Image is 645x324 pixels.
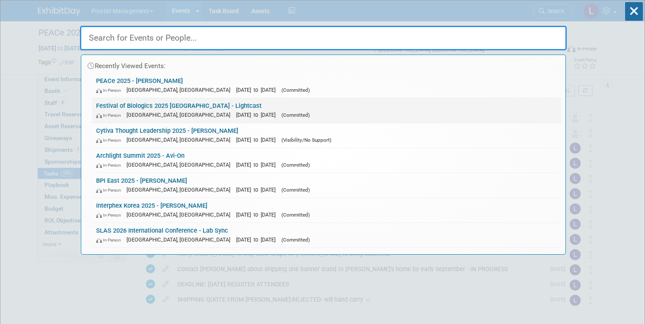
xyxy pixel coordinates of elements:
span: In-Person [96,187,125,193]
span: In-Person [96,88,125,93]
span: [GEOGRAPHIC_DATA], [GEOGRAPHIC_DATA] [127,211,234,218]
span: [DATE] to [DATE] [236,187,280,193]
span: In-Person [96,237,125,243]
span: In-Person [96,162,125,168]
input: Search for Events or People... [80,26,567,50]
span: [GEOGRAPHIC_DATA], [GEOGRAPHIC_DATA] [127,162,234,168]
span: (Committed) [281,112,310,118]
a: SLAS 2026 International Conference - Lab Sync In-Person [GEOGRAPHIC_DATA], [GEOGRAPHIC_DATA] [DAT... [92,223,561,247]
span: In-Person [96,137,125,143]
span: [GEOGRAPHIC_DATA], [GEOGRAPHIC_DATA] [127,236,234,243]
a: Festival of Biologics 2025 [GEOGRAPHIC_DATA] - Lightcast In-Person [GEOGRAPHIC_DATA], [GEOGRAPHIC... [92,98,561,123]
a: BPI East 2025 - [PERSON_NAME] In-Person [GEOGRAPHIC_DATA], [GEOGRAPHIC_DATA] [DATE] to [DATE] (Co... [92,173,561,198]
span: [DATE] to [DATE] [236,211,280,218]
span: (Committed) [281,162,310,168]
span: [DATE] to [DATE] [236,162,280,168]
span: [GEOGRAPHIC_DATA], [GEOGRAPHIC_DATA] [127,112,234,118]
span: (Committed) [281,87,310,93]
span: [DATE] to [DATE] [236,112,280,118]
a: PEACe 2025 - [PERSON_NAME] In-Person [GEOGRAPHIC_DATA], [GEOGRAPHIC_DATA] [DATE] to [DATE] (Commi... [92,73,561,98]
a: Archlight Summit 2025 - Avi-On In-Person [GEOGRAPHIC_DATA], [GEOGRAPHIC_DATA] [DATE] to [DATE] (C... [92,148,561,173]
span: [GEOGRAPHIC_DATA], [GEOGRAPHIC_DATA] [127,187,234,193]
span: (Committed) [281,212,310,218]
span: In-Person [96,212,125,218]
span: [DATE] to [DATE] [236,87,280,93]
div: Recently Viewed Events: [85,55,561,73]
a: Cytiva Thought Leadership 2025 - [PERSON_NAME] In-Person [GEOGRAPHIC_DATA], [GEOGRAPHIC_DATA] [DA... [92,123,561,148]
span: [DATE] to [DATE] [236,236,280,243]
span: (Committed) [281,187,310,193]
span: [GEOGRAPHIC_DATA], [GEOGRAPHIC_DATA] [127,87,234,93]
span: (Committed) [281,237,310,243]
span: In-Person [96,113,125,118]
a: Interphex Korea 2025 - [PERSON_NAME] In-Person [GEOGRAPHIC_DATA], [GEOGRAPHIC_DATA] [DATE] to [DA... [92,198,561,222]
span: [GEOGRAPHIC_DATA], [GEOGRAPHIC_DATA] [127,137,234,143]
span: [DATE] to [DATE] [236,137,280,143]
span: (Visibility/No Support) [281,137,331,143]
